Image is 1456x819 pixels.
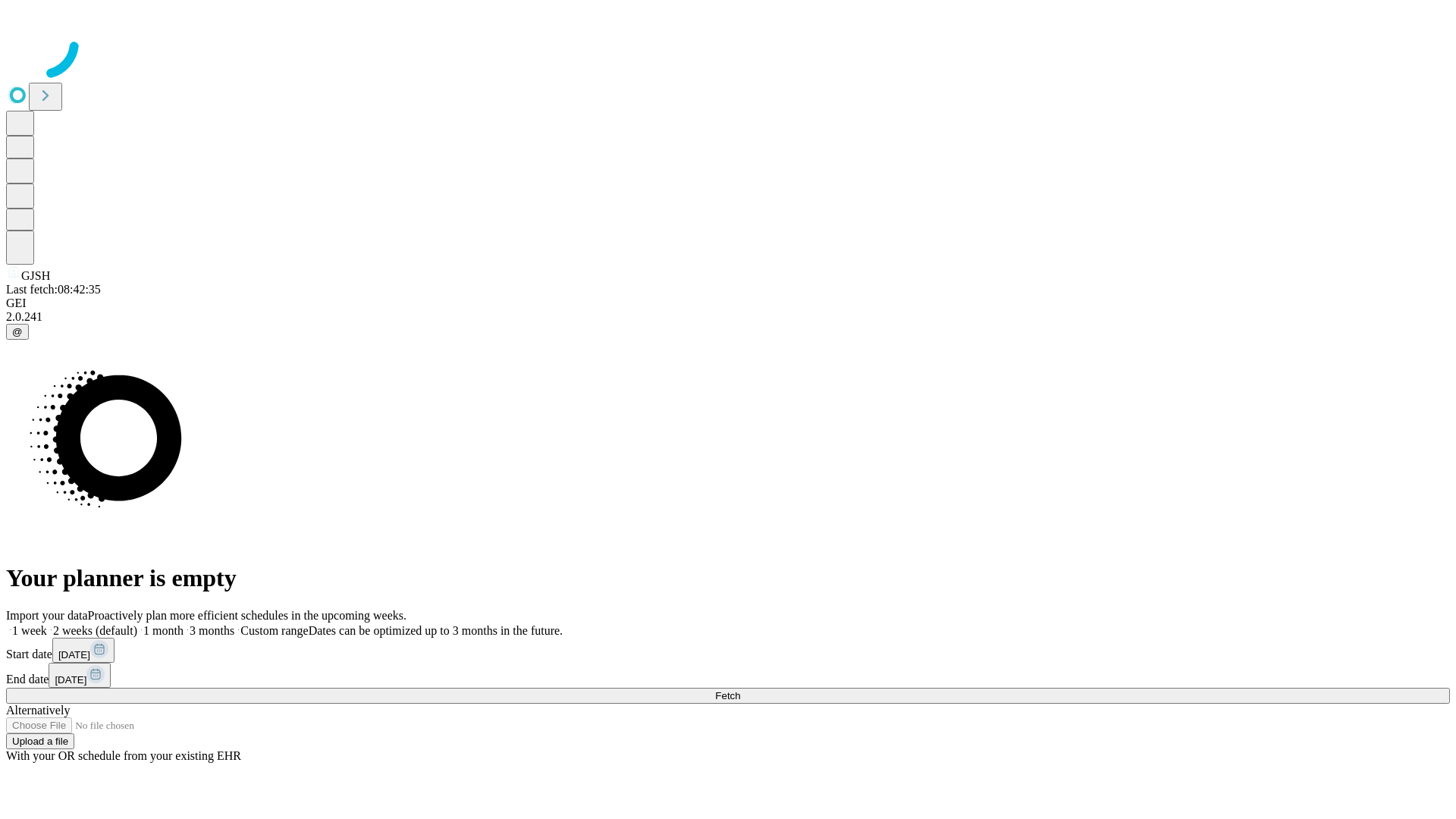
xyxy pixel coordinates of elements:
[6,564,1450,592] h1: Your planner is empty
[143,624,184,637] span: 1 month
[6,688,1450,704] button: Fetch
[309,624,563,637] span: Dates can be optimized up to 3 months in the future.
[6,324,29,340] button: @
[6,733,74,749] button: Upload a file
[52,638,115,663] button: [DATE]
[6,704,70,717] span: Alternatively
[6,297,1450,310] div: GEI
[190,624,234,637] span: 3 months
[58,649,90,661] span: [DATE]
[21,269,50,282] span: GJSH
[12,624,47,637] span: 1 week
[88,609,406,622] span: Proactively plan more efficient schedules in the upcoming weeks.
[6,609,88,622] span: Import your data
[715,690,740,701] span: Fetch
[53,624,137,637] span: 2 weeks (default)
[240,624,308,637] span: Custom range
[6,283,101,296] span: Last fetch: 08:42:35
[12,326,23,337] span: @
[6,310,1450,324] div: 2.0.241
[6,638,1450,663] div: Start date
[6,749,241,762] span: With your OR schedule from your existing EHR
[6,663,1450,688] div: End date
[49,663,111,688] button: [DATE]
[55,674,86,686] span: [DATE]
